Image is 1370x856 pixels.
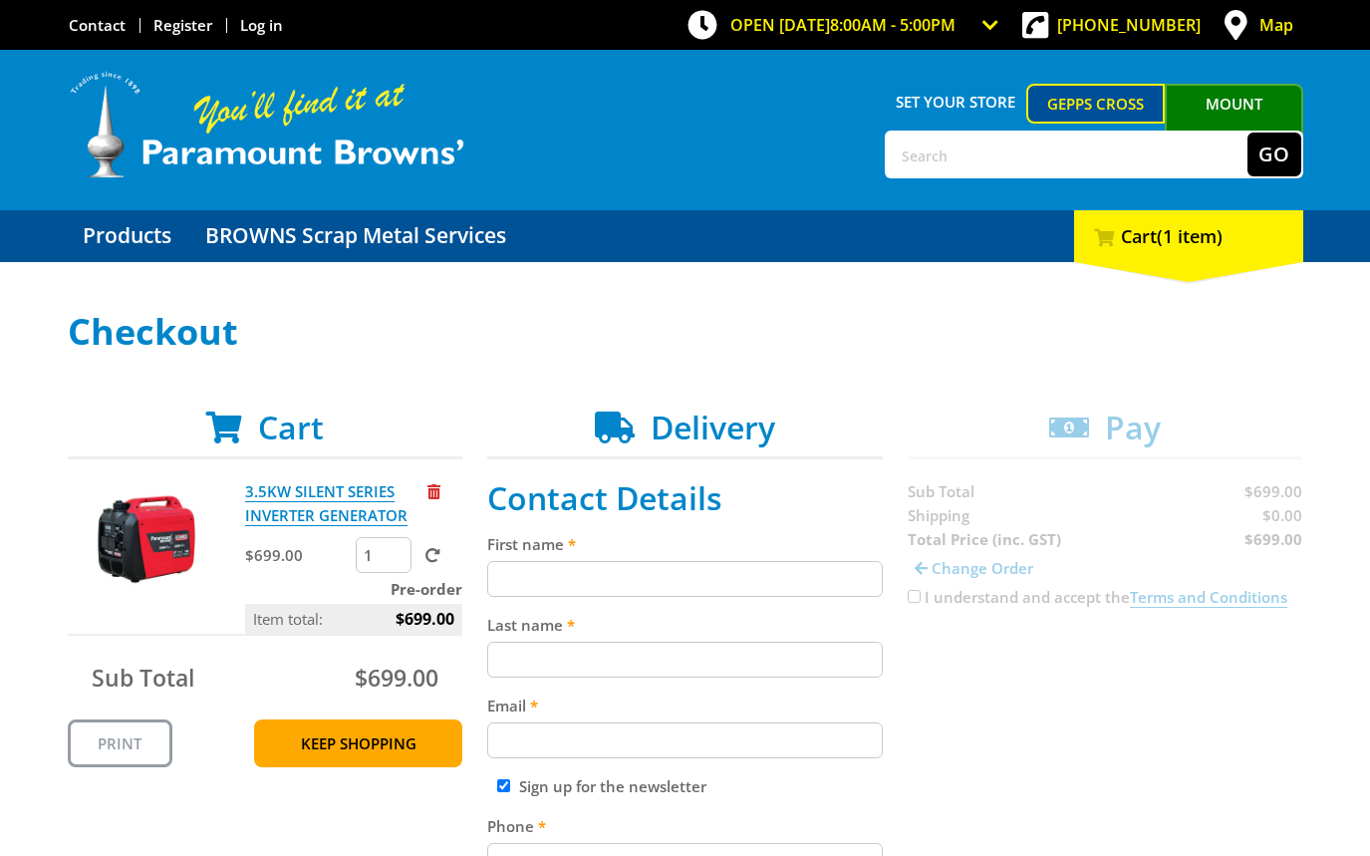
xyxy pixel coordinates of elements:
[1074,210,1303,262] div: Cart
[68,719,172,767] a: Print
[245,481,408,526] a: 3.5KW SILENT SERIES INVERTER GENERATOR
[1165,84,1303,159] a: Mount [PERSON_NAME]
[355,662,438,694] span: $699.00
[487,561,883,597] input: Please enter your first name.
[87,479,206,599] img: 3.5KW SILENT SERIES INVERTER GENERATOR
[396,604,454,634] span: $699.00
[487,722,883,758] input: Please enter your email address.
[69,15,126,35] a: Go to the Contact page
[487,694,883,717] label: Email
[1157,224,1223,248] span: (1 item)
[487,613,883,637] label: Last name
[487,642,883,678] input: Please enter your last name.
[830,14,956,36] span: 8:00am - 5:00pm
[258,406,324,448] span: Cart
[92,662,194,694] span: Sub Total
[487,532,883,556] label: First name
[885,84,1027,120] span: Set your store
[1026,84,1165,124] a: Gepps Cross
[254,719,462,767] a: Keep Shopping
[153,15,212,35] a: Go to the registration page
[245,543,352,567] p: $699.00
[651,406,775,448] span: Delivery
[190,210,521,262] a: Go to the BROWNS Scrap Metal Services page
[427,481,440,501] a: Remove from cart
[887,133,1247,176] input: Search
[68,312,1303,352] h1: Checkout
[519,776,706,796] label: Sign up for the newsletter
[68,210,186,262] a: Go to the Products page
[487,479,883,517] h2: Contact Details
[68,70,466,180] img: Paramount Browns'
[730,14,956,36] span: OPEN [DATE]
[245,577,462,601] p: Pre-order
[240,15,283,35] a: Log in
[487,814,883,838] label: Phone
[1247,133,1301,176] button: Go
[245,604,462,634] p: Item total:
